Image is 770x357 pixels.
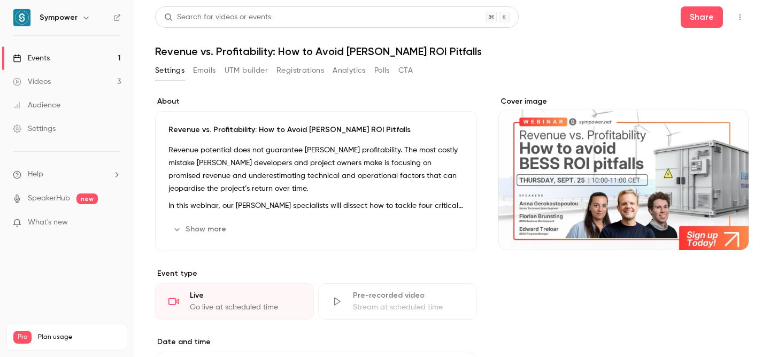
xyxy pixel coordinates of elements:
button: Registrations [276,62,324,79]
p: Revenue potential does not guarantee [PERSON_NAME] profitability. The most costly mistake [PERSON... [168,144,464,195]
div: Events [13,53,50,64]
button: Settings [155,62,184,79]
section: Cover image [498,96,749,250]
h1: Revenue vs. Profitability: How to Avoid [PERSON_NAME] ROI Pitfalls [155,45,749,58]
h6: Sympower [40,12,78,23]
li: help-dropdown-opener [13,169,121,180]
label: Cover image [498,96,749,107]
p: In this webinar, our [PERSON_NAME] specialists will dissect how to tackle four critical risks tha... [168,199,464,212]
div: Pre-recorded video [353,290,464,301]
div: Stream at scheduled time [353,302,464,313]
span: new [76,193,98,204]
div: Live [190,290,301,301]
label: Date and time [155,337,477,347]
div: Settings [13,123,56,134]
button: Share [681,6,723,28]
button: UTM builder [225,62,268,79]
span: Pro [13,331,32,344]
p: Revenue vs. Profitability: How to Avoid [PERSON_NAME] ROI Pitfalls [168,125,464,135]
iframe: Noticeable Trigger [108,218,121,228]
button: CTA [398,62,413,79]
div: Pre-recorded videoStream at scheduled time [318,283,477,320]
label: About [155,96,477,107]
a: SpeakerHub [28,193,70,204]
button: Polls [374,62,390,79]
div: Videos [13,76,51,87]
div: Audience [13,100,60,111]
p: Event type [155,268,477,279]
button: Show more [168,221,233,238]
span: What's new [28,217,68,228]
img: Sympower [13,9,30,26]
span: Help [28,169,43,180]
button: Emails [193,62,215,79]
div: Go live at scheduled time [190,302,301,313]
div: LiveGo live at scheduled time [155,283,314,320]
button: Analytics [333,62,366,79]
div: Search for videos or events [164,12,271,23]
span: Plan usage [38,333,120,342]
